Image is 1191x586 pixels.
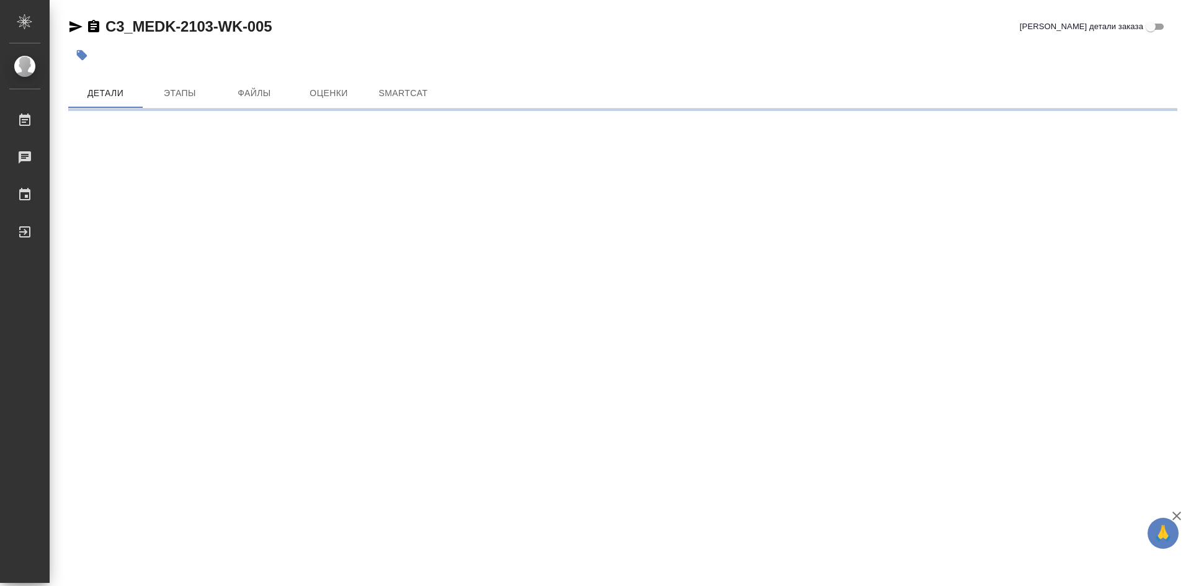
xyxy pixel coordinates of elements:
[225,86,284,101] span: Файлы
[76,86,135,101] span: Детали
[68,42,96,69] button: Добавить тэг
[86,19,101,34] button: Скопировать ссылку
[1020,20,1143,33] span: [PERSON_NAME] детали заказа
[150,86,210,101] span: Этапы
[105,18,272,35] a: C3_MEDK-2103-WK-005
[373,86,433,101] span: SmartCat
[68,19,83,34] button: Скопировать ссылку для ЯМессенджера
[1153,520,1174,546] span: 🙏
[1148,518,1179,549] button: 🙏
[299,86,359,101] span: Оценки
